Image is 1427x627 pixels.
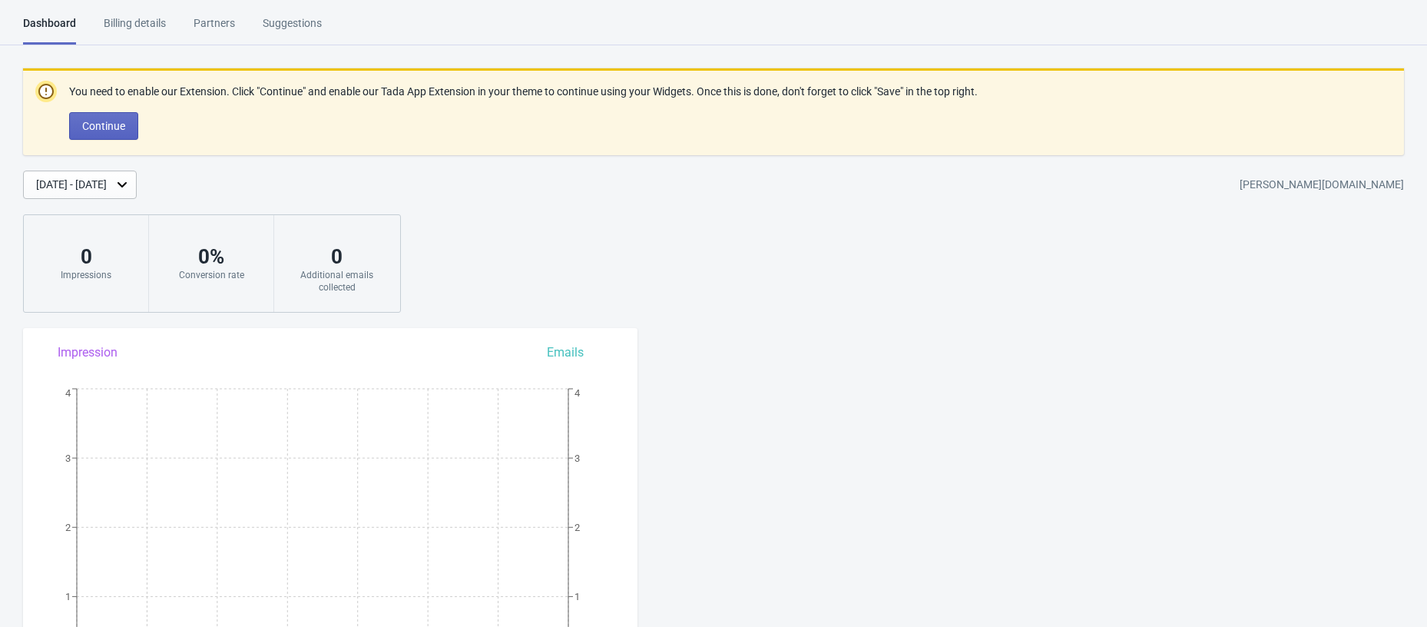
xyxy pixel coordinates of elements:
[1240,171,1404,199] div: [PERSON_NAME][DOMAIN_NAME]
[164,244,258,269] div: 0 %
[69,112,138,140] button: Continue
[39,244,133,269] div: 0
[23,15,76,45] div: Dashboard
[263,15,322,42] div: Suggestions
[39,269,133,281] div: Impressions
[65,591,71,602] tspan: 1
[574,387,581,399] tspan: 4
[574,522,580,533] tspan: 2
[65,387,71,399] tspan: 4
[194,15,235,42] div: Partners
[65,522,71,533] tspan: 2
[104,15,166,42] div: Billing details
[574,453,580,464] tspan: 3
[36,177,107,193] div: [DATE] - [DATE]
[82,120,125,132] span: Continue
[290,269,384,294] div: Additional emails collected
[65,453,71,464] tspan: 3
[69,84,978,100] p: You need to enable our Extension. Click "Continue" and enable our Tada App Extension in your them...
[164,269,258,281] div: Conversion rate
[574,591,580,602] tspan: 1
[290,244,384,269] div: 0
